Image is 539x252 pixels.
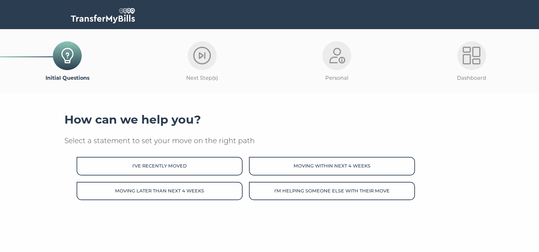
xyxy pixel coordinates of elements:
[328,47,346,64] img: Personal-Light.png
[71,8,135,23] img: TransferMyBills.com - Helping ease the stress of moving
[269,74,404,82] p: Personal
[249,157,415,175] button: Moving within next 4 weeks
[59,47,76,64] img: Initial-Questions-Icon.png
[135,74,270,82] p: Next Step(s)
[249,182,415,200] button: I'm helping someone else with their move
[64,113,475,127] h3: How can we help you?
[463,47,480,64] img: Dashboard-Light.png
[64,136,475,146] p: Select a statement to set your move on the right path
[77,157,243,175] button: I've recently moved
[193,47,211,64] img: Next-Step-Light.png
[77,182,243,200] button: Moving later than next 4 weeks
